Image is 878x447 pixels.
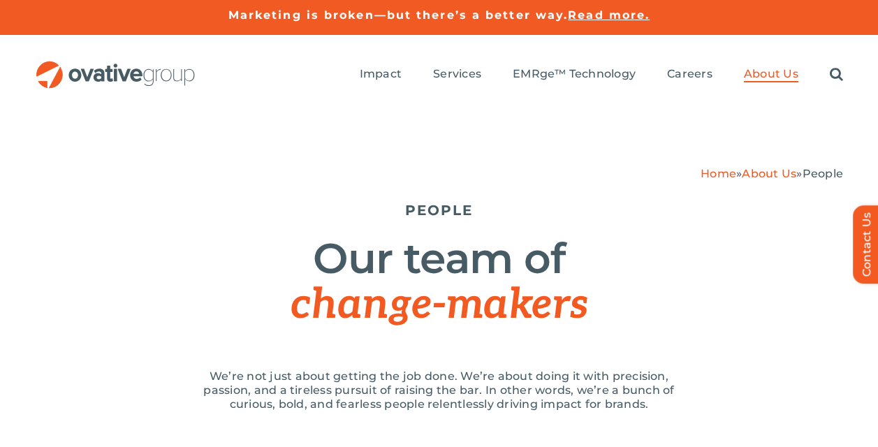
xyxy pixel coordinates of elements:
[35,59,196,73] a: OG_Full_horizontal_RGB
[568,8,650,22] a: Read more.
[701,167,843,180] span: » »
[35,236,843,328] h1: Our team of
[803,167,843,180] span: People
[513,67,636,82] a: EMRge™ Technology
[744,67,798,82] a: About Us
[228,8,569,22] a: Marketing is broken—but there’s a better way.
[291,280,587,330] span: change-makers
[513,67,636,81] span: EMRge™ Technology
[667,67,712,81] span: Careers
[667,67,712,82] a: Careers
[701,167,736,180] a: Home
[433,67,481,81] span: Services
[196,369,681,411] p: We’re not just about getting the job done. We’re about doing it with precision, passion, and a ti...
[360,52,843,97] nav: Menu
[744,67,798,81] span: About Us
[433,67,481,82] a: Services
[742,167,796,180] a: About Us
[830,67,843,82] a: Search
[360,67,402,81] span: Impact
[360,67,402,82] a: Impact
[35,202,843,219] h5: PEOPLE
